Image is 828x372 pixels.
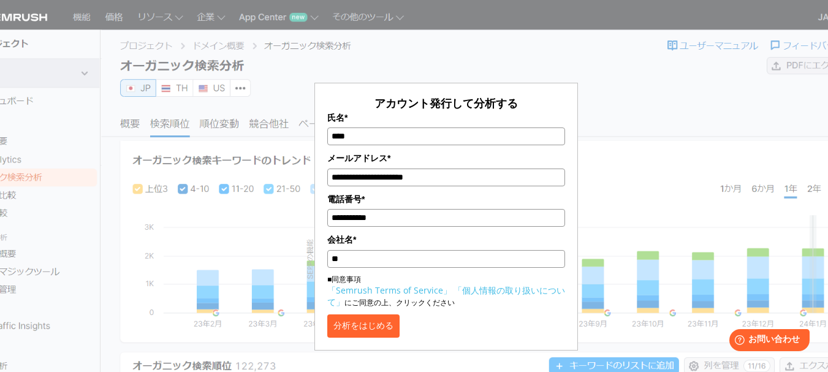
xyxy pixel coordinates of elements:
[327,192,565,206] label: 電話番号*
[327,274,565,308] p: ■同意事項 にご同意の上、クリックください
[327,151,565,165] label: メールアドレス*
[374,96,518,110] span: アカウント発行して分析する
[719,324,815,359] iframe: Help widget launcher
[327,284,452,296] a: 「Semrush Terms of Service」
[327,284,565,308] a: 「個人情報の取り扱いについて」
[327,314,400,338] button: 分析をはじめる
